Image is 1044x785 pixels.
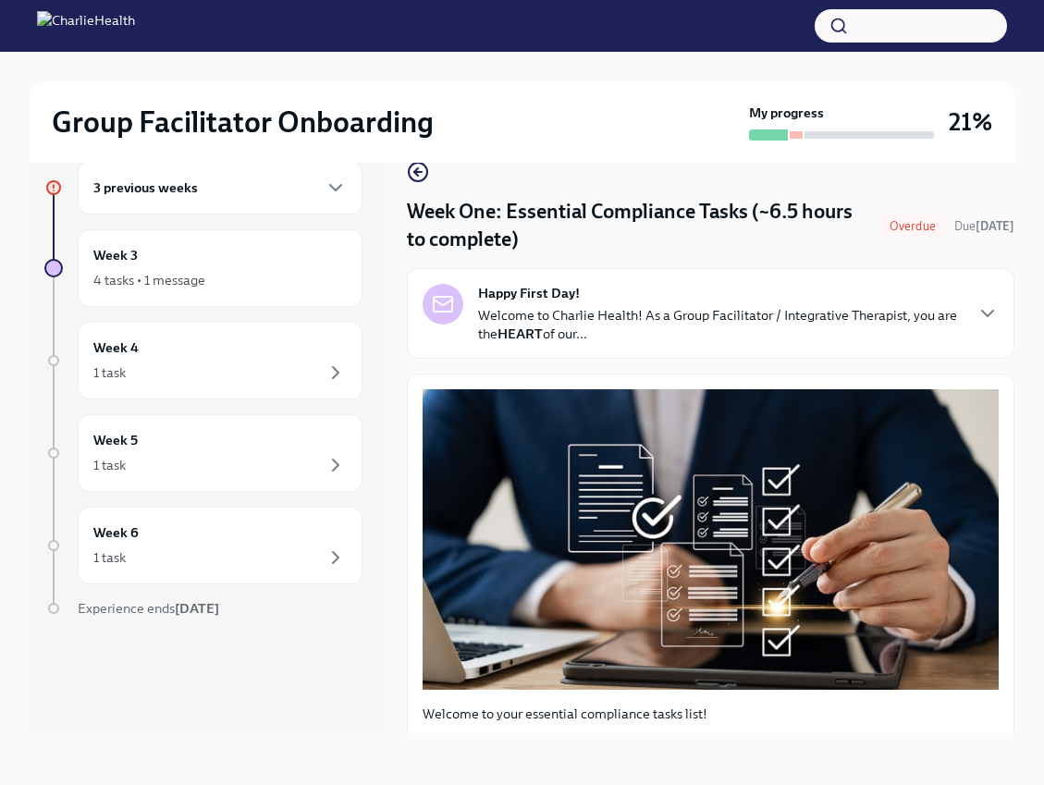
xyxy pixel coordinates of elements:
a: Week 51 task [44,414,362,492]
strong: Happy First Day! [478,284,580,302]
p: Welcome to Charlie Health! As a Group Facilitator / Integrative Therapist, you are the of our... [478,306,962,343]
strong: [DATE] [976,219,1014,233]
h6: Week 5 [93,430,138,450]
span: Due [954,219,1014,233]
div: 3 previous weeks [78,161,362,215]
h6: Week 4 [93,337,139,358]
h2: Group Facilitator Onboarding [52,104,434,141]
div: 1 task [93,548,126,567]
div: 1 task [93,363,126,382]
span: Experience ends [78,600,219,617]
h4: Week One: Essential Compliance Tasks (~6.5 hours to complete) [407,198,871,253]
h6: 3 previous weeks [93,178,198,198]
a: Week 61 task [44,507,362,584]
h3: 21% [949,105,992,139]
img: CharlieHealth [37,11,135,41]
span: Overdue [878,219,947,233]
div: 1 task [93,456,126,474]
strong: [DATE] [175,600,219,617]
button: Zoom image [423,389,999,690]
strong: My progress [749,104,824,122]
h6: Week 6 [93,522,139,543]
strong: HEART [497,325,543,342]
h6: Week 3 [93,245,138,265]
div: 4 tasks • 1 message [93,271,205,289]
p: Welcome to your essential compliance tasks list! [423,705,999,723]
a: Week 34 tasks • 1 message [44,229,362,307]
a: Week 41 task [44,322,362,399]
